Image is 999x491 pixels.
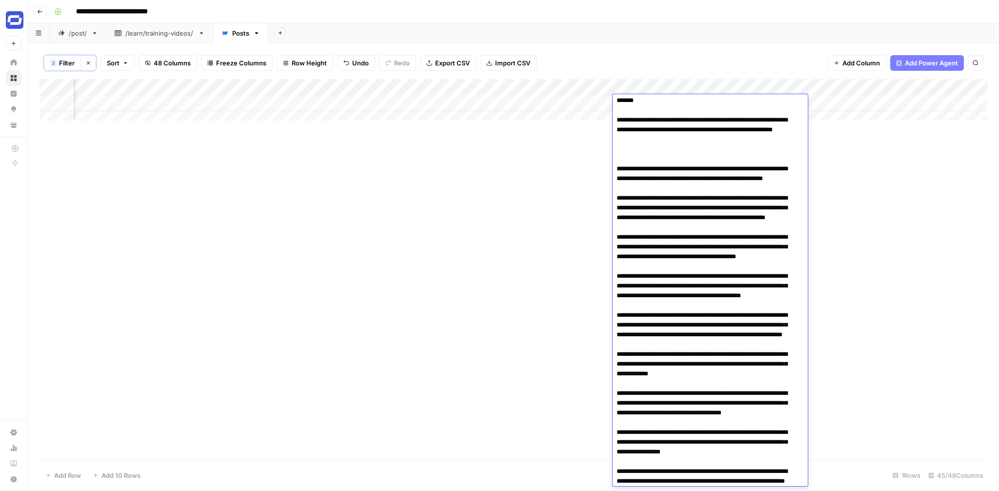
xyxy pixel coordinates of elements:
[6,425,21,440] a: Settings
[52,59,55,67] span: 3
[379,55,416,71] button: Redo
[6,117,21,133] a: Your Data
[6,102,21,117] a: Opportunities
[924,468,987,483] div: 45/48 Columns
[201,55,273,71] button: Freeze Columns
[139,55,197,71] button: 48 Columns
[44,55,80,71] button: 3Filter
[827,55,886,71] button: Add Column
[890,55,964,71] button: Add Power Agent
[50,59,56,67] div: 3
[6,8,21,32] button: Workspace: Synthesia
[292,58,327,68] span: Row Height
[6,471,21,487] button: Help + Support
[232,28,249,38] div: Posts
[69,28,87,38] div: /post/
[277,55,333,71] button: Row Height
[6,70,21,86] a: Browse
[352,58,369,68] span: Undo
[337,55,375,71] button: Undo
[6,456,21,471] a: Learning Hub
[40,468,87,483] button: Add Row
[87,468,146,483] button: Add 10 Rows
[495,58,530,68] span: Import CSV
[54,471,81,480] span: Add Row
[6,86,21,102] a: Insights
[216,58,266,68] span: Freeze Columns
[59,58,75,68] span: Filter
[213,23,268,43] a: Posts
[107,58,120,68] span: Sort
[889,468,924,483] div: 1 Rows
[480,55,537,71] button: Import CSV
[435,58,470,68] span: Export CSV
[6,55,21,70] a: Home
[106,23,213,43] a: /learn/training-videos/
[420,55,476,71] button: Export CSV
[154,58,191,68] span: 48 Columns
[125,28,194,38] div: /learn/training-videos/
[6,11,23,29] img: Synthesia Logo
[394,58,410,68] span: Redo
[905,58,958,68] span: Add Power Agent
[842,58,880,68] span: Add Column
[50,23,106,43] a: /post/
[100,55,135,71] button: Sort
[101,471,140,480] span: Add 10 Rows
[6,440,21,456] a: Usage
